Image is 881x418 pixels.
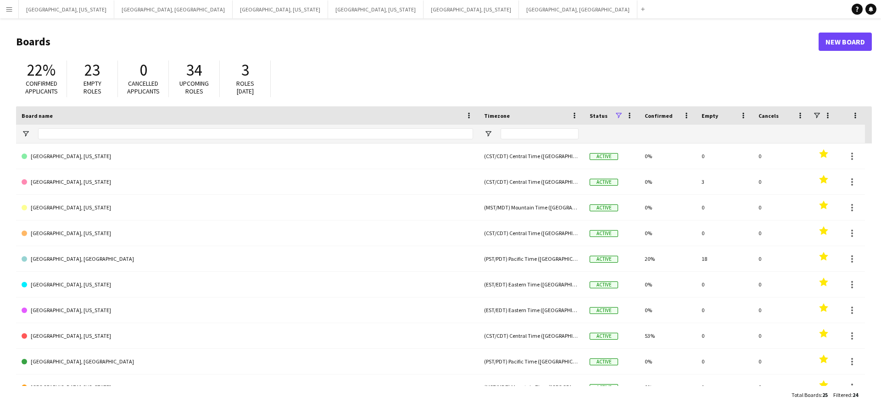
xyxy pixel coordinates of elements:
[753,195,810,220] div: 0
[22,220,473,246] a: [GEOGRAPHIC_DATA], [US_STATE]
[590,153,618,160] span: Active
[696,374,753,400] div: 1
[84,79,101,95] span: Empty roles
[479,272,584,297] div: (EST/EDT) Eastern Time ([GEOGRAPHIC_DATA] & [GEOGRAPHIC_DATA])
[186,60,202,80] span: 34
[590,333,618,340] span: Active
[127,79,160,95] span: Cancelled applicants
[501,128,579,139] input: Timezone Filter Input
[236,79,254,95] span: Roles [DATE]
[753,272,810,297] div: 0
[590,256,618,263] span: Active
[479,169,584,194] div: (CST/CDT) Central Time ([GEOGRAPHIC_DATA] & [GEOGRAPHIC_DATA])
[753,374,810,400] div: 0
[753,169,810,194] div: 0
[792,386,828,404] div: :
[696,272,753,297] div: 0
[639,195,696,220] div: 0%
[696,349,753,374] div: 0
[639,297,696,323] div: 0%
[696,323,753,348] div: 0
[590,230,618,237] span: Active
[696,297,753,323] div: 0
[328,0,424,18] button: [GEOGRAPHIC_DATA], [US_STATE]
[484,130,492,138] button: Open Filter Menu
[639,246,696,271] div: 20%
[233,0,328,18] button: [GEOGRAPHIC_DATA], [US_STATE]
[833,386,858,404] div: :
[38,128,473,139] input: Board name Filter Input
[22,143,473,169] a: [GEOGRAPHIC_DATA], [US_STATE]
[702,112,718,119] span: Empty
[753,297,810,323] div: 0
[22,272,473,297] a: [GEOGRAPHIC_DATA], [US_STATE]
[114,0,233,18] button: [GEOGRAPHIC_DATA], [GEOGRAPHIC_DATA]
[25,79,58,95] span: Confirmed applicants
[639,323,696,348] div: 53%
[22,195,473,220] a: [GEOGRAPHIC_DATA], [US_STATE]
[484,112,510,119] span: Timezone
[590,112,608,119] span: Status
[590,204,618,211] span: Active
[696,143,753,169] div: 0
[590,179,618,186] span: Active
[639,349,696,374] div: 0%
[16,35,819,49] h1: Boards
[519,0,637,18] button: [GEOGRAPHIC_DATA], [GEOGRAPHIC_DATA]
[84,60,100,80] span: 23
[639,374,696,400] div: 0%
[22,130,30,138] button: Open Filter Menu
[479,143,584,169] div: (CST/CDT) Central Time ([GEOGRAPHIC_DATA] & [GEOGRAPHIC_DATA])
[639,169,696,194] div: 0%
[479,323,584,348] div: (CST/CDT) Central Time ([GEOGRAPHIC_DATA] & [GEOGRAPHIC_DATA])
[696,195,753,220] div: 0
[753,323,810,348] div: 0
[479,220,584,246] div: (CST/CDT) Central Time ([GEOGRAPHIC_DATA] & [GEOGRAPHIC_DATA])
[179,79,209,95] span: Upcoming roles
[833,391,851,398] span: Filtered
[590,358,618,365] span: Active
[22,349,473,374] a: [GEOGRAPHIC_DATA], [GEOGRAPHIC_DATA]
[590,307,618,314] span: Active
[479,349,584,374] div: (PST/PDT) Pacific Time ([GEOGRAPHIC_DATA] & [GEOGRAPHIC_DATA])
[22,297,473,323] a: [GEOGRAPHIC_DATA], [US_STATE]
[639,220,696,246] div: 0%
[696,220,753,246] div: 0
[822,391,828,398] span: 25
[639,143,696,169] div: 0%
[479,195,584,220] div: (MST/MDT) Mountain Time ([GEOGRAPHIC_DATA] & [GEOGRAPHIC_DATA])
[19,0,114,18] button: [GEOGRAPHIC_DATA], [US_STATE]
[639,272,696,297] div: 0%
[853,391,858,398] span: 24
[22,112,53,119] span: Board name
[479,246,584,271] div: (PST/PDT) Pacific Time ([GEOGRAPHIC_DATA] & [GEOGRAPHIC_DATA])
[753,143,810,169] div: 0
[753,246,810,271] div: 0
[241,60,249,80] span: 3
[22,246,473,272] a: [GEOGRAPHIC_DATA], [GEOGRAPHIC_DATA]
[22,323,473,349] a: [GEOGRAPHIC_DATA], [US_STATE]
[479,297,584,323] div: (EST/EDT) Eastern Time ([GEOGRAPHIC_DATA] & [GEOGRAPHIC_DATA])
[758,112,779,119] span: Cancels
[696,169,753,194] div: 3
[590,384,618,391] span: Active
[479,374,584,400] div: (MST/MDT) Mountain Time ([GEOGRAPHIC_DATA] & [GEOGRAPHIC_DATA])
[819,33,872,51] a: New Board
[792,391,821,398] span: Total Boards
[424,0,519,18] button: [GEOGRAPHIC_DATA], [US_STATE]
[22,169,473,195] a: [GEOGRAPHIC_DATA], [US_STATE]
[753,349,810,374] div: 0
[22,374,473,400] a: [GEOGRAPHIC_DATA], [US_STATE]
[645,112,673,119] span: Confirmed
[753,220,810,246] div: 0
[696,246,753,271] div: 18
[27,60,56,80] span: 22%
[139,60,147,80] span: 0
[590,281,618,288] span: Active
